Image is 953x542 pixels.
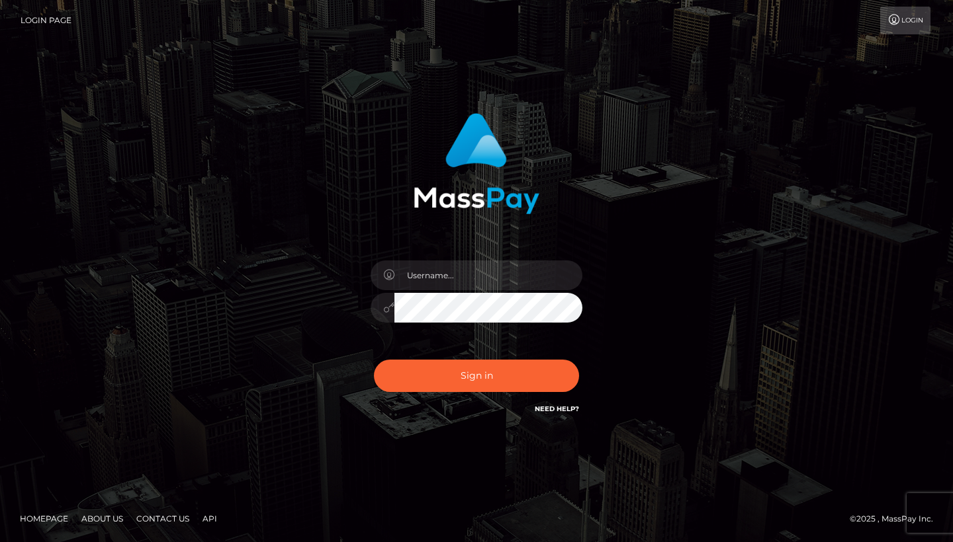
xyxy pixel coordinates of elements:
[850,512,943,526] div: © 2025 , MassPay Inc.
[414,113,539,214] img: MassPay Login
[21,7,71,34] a: Login Page
[76,508,128,529] a: About Us
[880,7,930,34] a: Login
[15,508,73,529] a: Homepage
[197,508,222,529] a: API
[535,405,579,413] a: Need Help?
[394,260,582,290] input: Username...
[131,508,195,529] a: Contact Us
[374,360,579,392] button: Sign in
